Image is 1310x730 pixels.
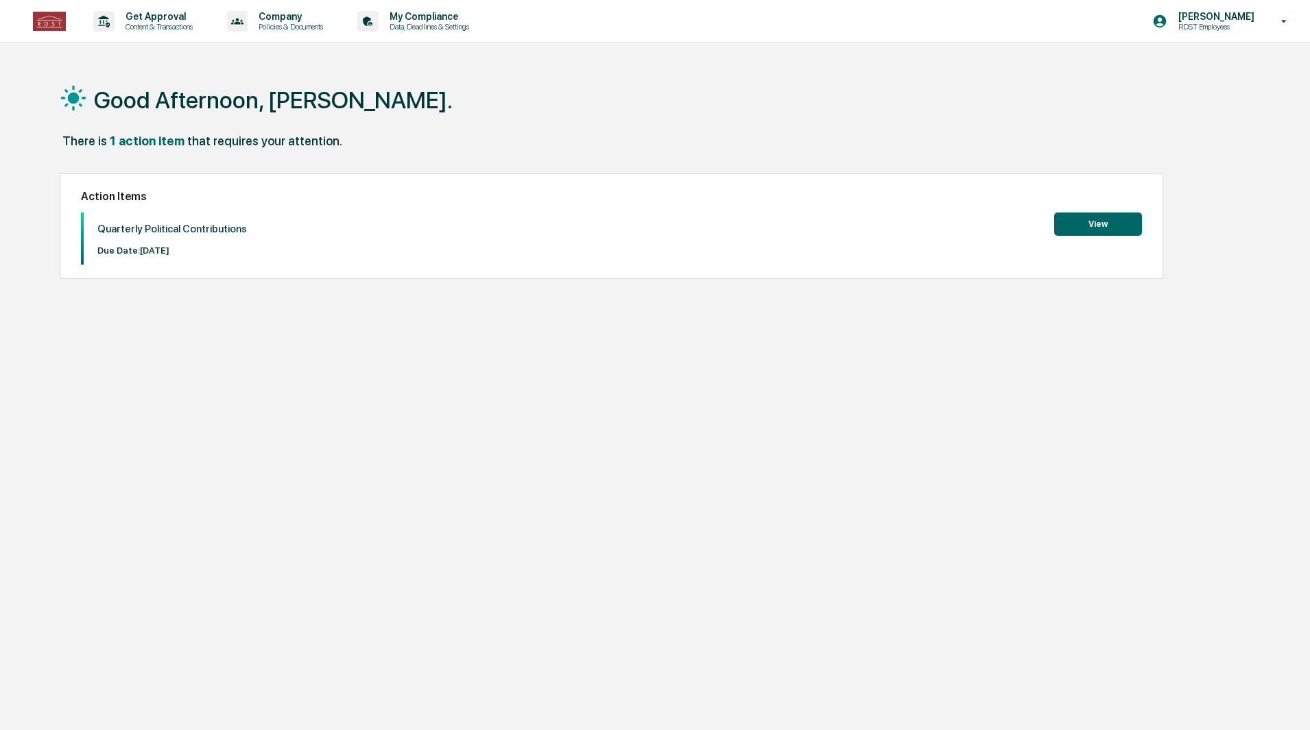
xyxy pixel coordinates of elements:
[115,11,200,22] p: Get Approval
[248,11,330,22] p: Company
[110,134,184,148] div: 1 action item
[379,22,476,32] p: Data, Deadlines & Settings
[248,22,330,32] p: Policies & Documents
[94,86,453,114] h1: Good Afternoon, [PERSON_NAME].
[81,190,1142,203] h2: Action Items
[1167,11,1261,22] p: [PERSON_NAME]
[62,134,107,148] div: There is
[187,134,342,148] div: that requires your attention.
[97,245,247,256] p: Due Date: [DATE]
[1167,22,1261,32] p: RDST Employees
[1054,212,1142,236] button: View
[1054,217,1142,230] a: View
[97,223,247,235] p: Quarterly Political Contributions
[33,12,66,31] img: logo
[379,11,476,22] p: My Compliance
[115,22,200,32] p: Content & Transactions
